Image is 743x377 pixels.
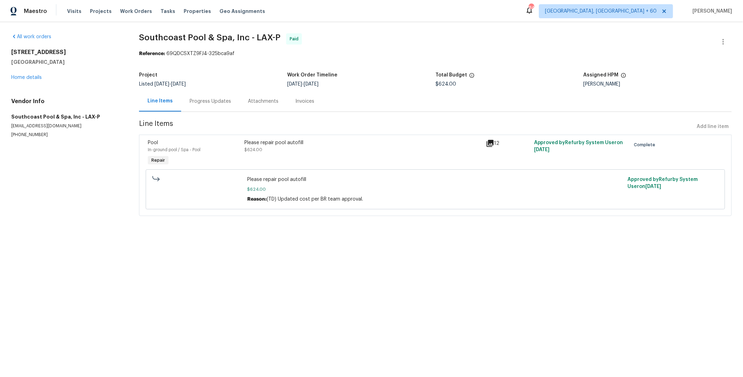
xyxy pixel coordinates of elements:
[139,51,165,56] b: Reference:
[148,140,158,145] span: Pool
[139,73,157,78] h5: Project
[304,82,318,87] span: [DATE]
[11,123,122,129] p: [EMAIL_ADDRESS][DOMAIN_NAME]
[139,120,694,133] span: Line Items
[139,50,732,57] div: 69QDCSXTZ9FJ4-325bca9af
[11,75,42,80] a: Home details
[287,73,337,78] h5: Work Order Timeline
[244,148,262,152] span: $624.00
[184,8,211,15] span: Properties
[534,140,623,152] span: Approved by Refurby System User on
[486,139,530,148] div: 12
[267,197,363,202] span: (TD) Updated cost per BR team approval.
[120,8,152,15] span: Work Orders
[139,33,281,42] span: Southcoast Pool & Spa, Inc - LAX-P
[690,8,732,15] span: [PERSON_NAME]
[435,82,456,87] span: $624.00
[435,73,467,78] h5: Total Budget
[469,73,475,82] span: The total cost of line items that have been proposed by Opendoor. This sum includes line items th...
[645,184,661,189] span: [DATE]
[248,176,624,183] span: Please repair pool autofill
[621,73,626,82] span: The hpm assigned to this work order.
[154,82,186,87] span: -
[149,157,168,164] span: Repair
[627,177,698,189] span: Approved by Refurby System User on
[11,113,122,120] h5: Southcoast Pool & Spa, Inc - LAX-P
[248,197,267,202] span: Reason:
[67,8,81,15] span: Visits
[634,141,658,148] span: Complete
[139,82,186,87] span: Listed
[295,98,314,105] div: Invoices
[154,82,169,87] span: [DATE]
[534,147,550,152] span: [DATE]
[11,132,122,138] p: [PHONE_NUMBER]
[11,59,122,66] h5: [GEOGRAPHIC_DATA]
[244,139,482,146] div: Please repair pool autofill
[219,8,265,15] span: Geo Assignments
[287,82,302,87] span: [DATE]
[584,73,619,78] h5: Assigned HPM
[11,34,51,39] a: All work orders
[190,98,231,105] div: Progress Updates
[147,97,173,105] div: Line Items
[171,82,186,87] span: [DATE]
[287,82,318,87] span: -
[148,148,200,152] span: In-ground pool / Spa - Pool
[11,49,122,56] h2: [STREET_ADDRESS]
[160,9,175,14] span: Tasks
[584,82,732,87] div: [PERSON_NAME]
[248,98,278,105] div: Attachments
[529,4,534,11] div: 841
[290,35,301,42] span: Paid
[11,98,122,105] h4: Vendor Info
[248,186,624,193] span: $624.00
[90,8,112,15] span: Projects
[545,8,657,15] span: [GEOGRAPHIC_DATA], [GEOGRAPHIC_DATA] + 60
[24,8,47,15] span: Maestro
